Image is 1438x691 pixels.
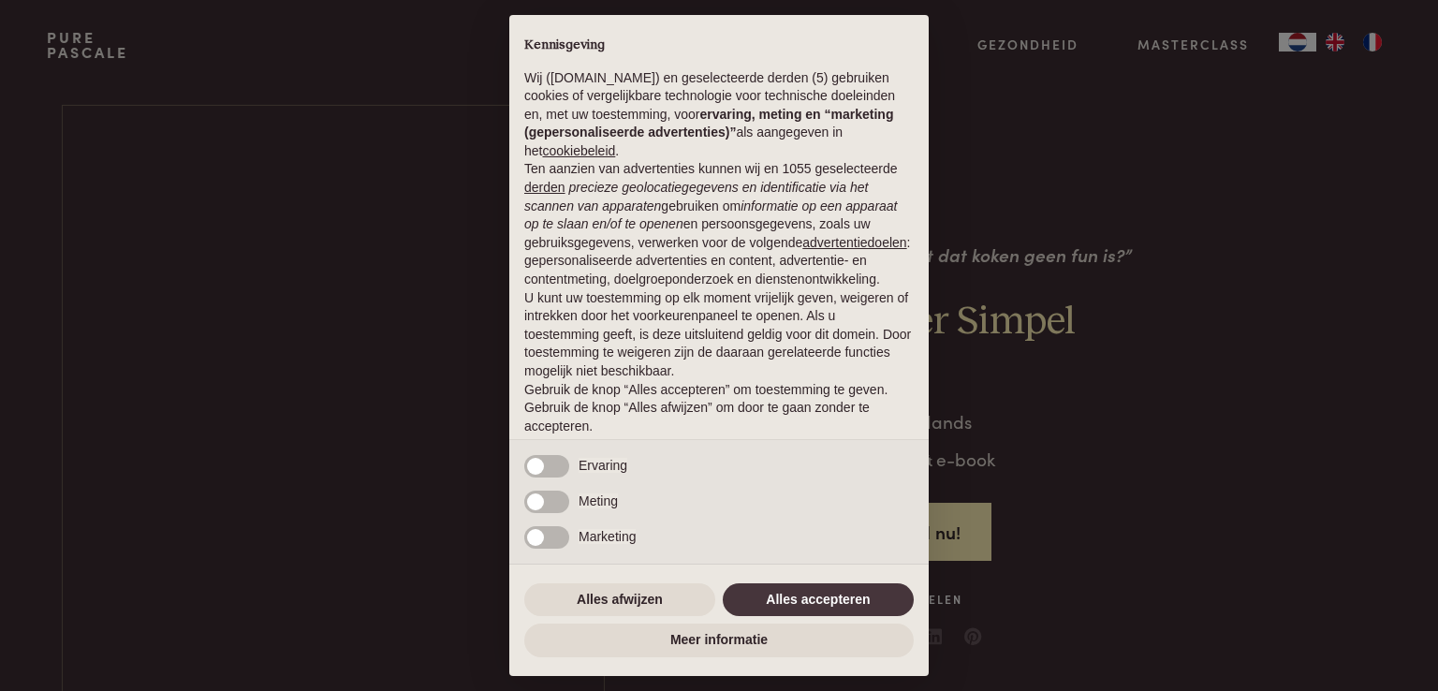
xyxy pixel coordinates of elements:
[524,180,868,213] em: precieze geolocatiegegevens en identificatie via het scannen van apparaten
[524,107,893,140] strong: ervaring, meting en “marketing (gepersonaliseerde advertenties)”
[542,143,615,158] a: cookiebeleid
[802,234,906,253] button: advertentiedoelen
[524,624,914,657] button: Meer informatie
[524,37,914,54] h2: Kennisgeving
[524,289,914,381] p: U kunt uw toestemming op elk moment vrijelijk geven, weigeren of intrekken door het voorkeurenpan...
[524,583,715,617] button: Alles afwijzen
[524,381,914,436] p: Gebruik de knop “Alles accepteren” om toestemming te geven. Gebruik de knop “Alles afwijzen” om d...
[524,160,914,288] p: Ten aanzien van advertenties kunnen wij en 1055 geselecteerde gebruiken om en persoonsgegevens, z...
[723,583,914,617] button: Alles accepteren
[524,69,914,161] p: Wij ([DOMAIN_NAME]) en geselecteerde derden (5) gebruiken cookies of vergelijkbare technologie vo...
[579,493,618,508] span: Meting
[579,458,627,473] span: Ervaring
[579,529,636,544] span: Marketing
[524,179,565,198] button: derden
[524,198,898,232] em: informatie op een apparaat op te slaan en/of te openen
